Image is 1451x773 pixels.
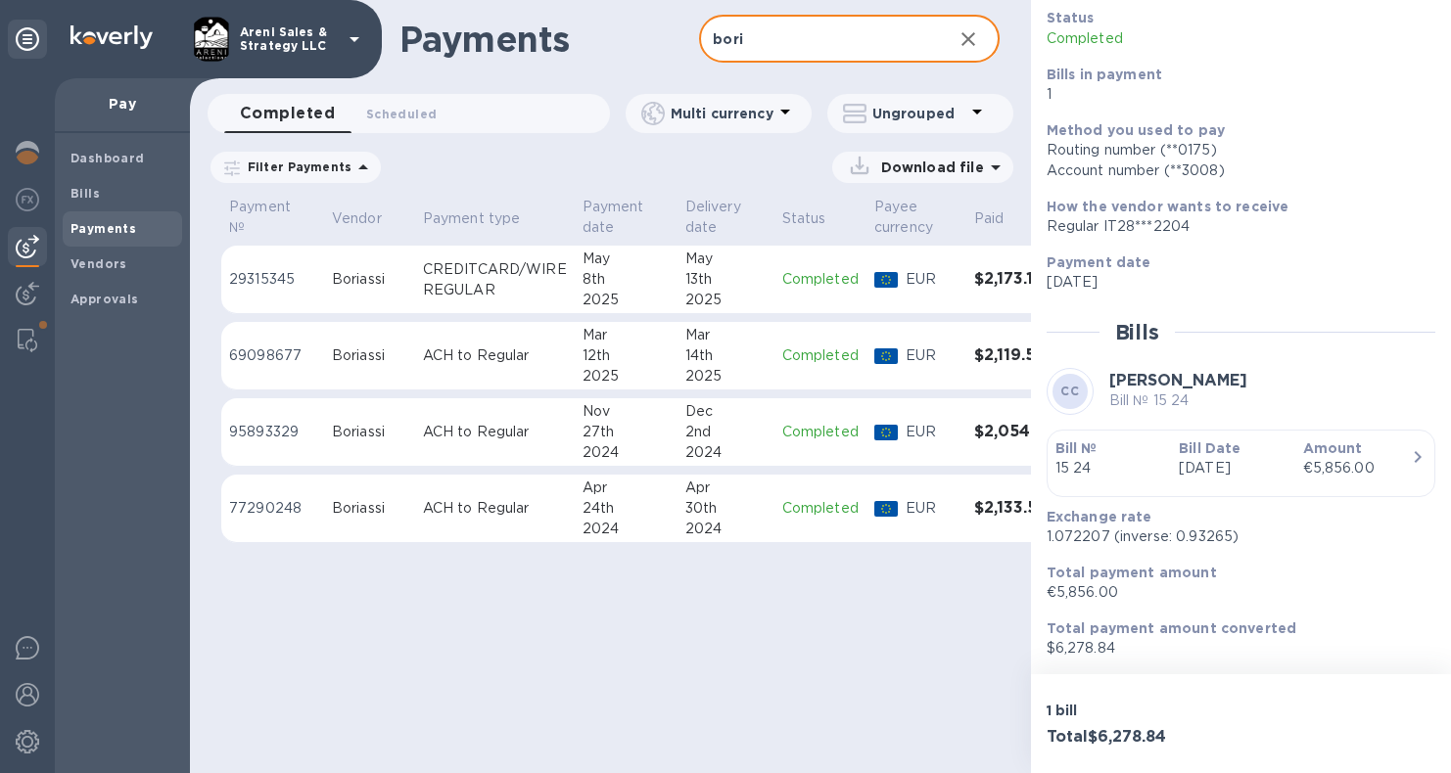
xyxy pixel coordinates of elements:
div: Dec [685,401,767,422]
p: Completed [782,422,859,442]
h2: Bills [1115,320,1159,344]
div: Boriassi [332,345,407,366]
p: 69098677 [229,345,316,366]
p: Paid [974,208,1005,229]
b: Method you used to pay [1047,122,1225,138]
div: 14th [685,345,767,366]
p: $6,278.84 [1047,638,1420,659]
p: [DATE] [1179,458,1287,478]
p: Completed [782,498,859,519]
b: Vendors [70,256,127,271]
p: 1 [1047,84,1420,105]
span: Completed [240,100,335,127]
p: 1 bill [1047,701,1234,720]
div: 13th [685,269,767,290]
span: Paid [974,208,1030,229]
div: Regular IT28***2204 [1047,216,1420,237]
p: Delivery date [685,197,741,238]
button: Bill №15 24Bill Date[DATE]Amount€5,856.00 [1047,430,1435,497]
p: EUR [906,498,959,519]
b: Payments [70,221,136,236]
p: Bill № 15 24 [1109,390,1247,411]
div: 12th [583,345,670,366]
span: Status [782,208,852,229]
b: CC [1060,384,1079,398]
p: Payee currency [874,197,933,238]
div: 2024 [583,519,670,539]
span: Scheduled [366,104,437,124]
p: Vendor [332,208,382,229]
p: Completed [782,345,859,366]
p: Payment type [423,208,521,229]
b: Bills [70,186,100,201]
div: Unpin categories [8,20,47,59]
div: Routing number (**0175) [1047,140,1420,160]
h3: $2,173.13 [974,270,1051,289]
b: Total payment amount [1047,565,1217,580]
p: ACH to Regular [423,345,567,366]
img: Foreign exchange [16,188,39,211]
div: Mar [685,325,767,345]
span: Payment type [423,208,546,229]
p: €5,856.00 [1047,582,1420,603]
div: Nov [583,401,670,422]
p: Download file [873,158,984,177]
div: 2025 [583,290,670,310]
p: EUR [906,345,959,366]
p: ACH to Regular [423,422,567,442]
div: 2024 [583,442,670,463]
h3: $2,054.14 [974,423,1051,441]
p: Completed [1047,28,1295,49]
b: Exchange rate [1047,509,1152,524]
div: Boriassi [332,422,407,442]
div: 2024 [685,519,767,539]
p: Completed [782,269,859,290]
p: EUR [906,422,959,442]
div: Apr [583,477,670,498]
b: Dashboard [70,151,145,165]
p: [DATE] [1047,272,1420,293]
p: Pay [70,94,174,114]
p: Filter Payments [240,159,351,175]
b: Status [1047,10,1095,25]
b: How the vendor wants to receive [1047,199,1289,214]
p: 77290248 [229,498,316,519]
div: 2025 [685,290,767,310]
div: 30th [685,498,767,519]
p: ACH to Regular [423,498,567,519]
p: CREDITCARD/WIRE REGULAR [423,259,567,300]
div: Boriassi [332,498,407,519]
div: Boriassi [332,269,407,290]
div: 2025 [685,366,767,386]
div: Account number (**3008) [1047,160,1420,181]
p: Payment date [583,197,644,238]
p: EUR [906,269,959,290]
p: 1.072207 (inverse: 0.93265) [1047,526,1420,547]
div: €5,856.00 [1303,458,1411,478]
div: 27th [583,422,670,442]
span: Payment date [583,197,670,238]
h3: $2,119.56 [974,346,1051,365]
span: Payment № [229,197,316,238]
div: May [685,249,767,269]
p: Status [782,208,826,229]
b: Amount [1303,440,1363,456]
p: 15 24 [1055,458,1163,478]
p: Payment № [229,197,291,238]
div: Mar [583,325,670,345]
p: 29315345 [229,269,316,290]
b: [PERSON_NAME] [1109,371,1247,389]
h1: Payments [399,19,699,60]
span: Payee currency [874,197,959,238]
img: Logo [70,25,153,49]
p: 95893329 [229,422,316,442]
p: Areni Sales & Strategy LLC [240,25,338,53]
b: Total payment amount converted [1047,620,1297,636]
div: 2024 [685,442,767,463]
span: Vendor [332,208,407,229]
h3: Total $6,278.84 [1047,728,1234,747]
p: Multi currency [671,104,773,123]
div: 2nd [685,422,767,442]
div: 2025 [583,366,670,386]
b: Approvals [70,292,139,306]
